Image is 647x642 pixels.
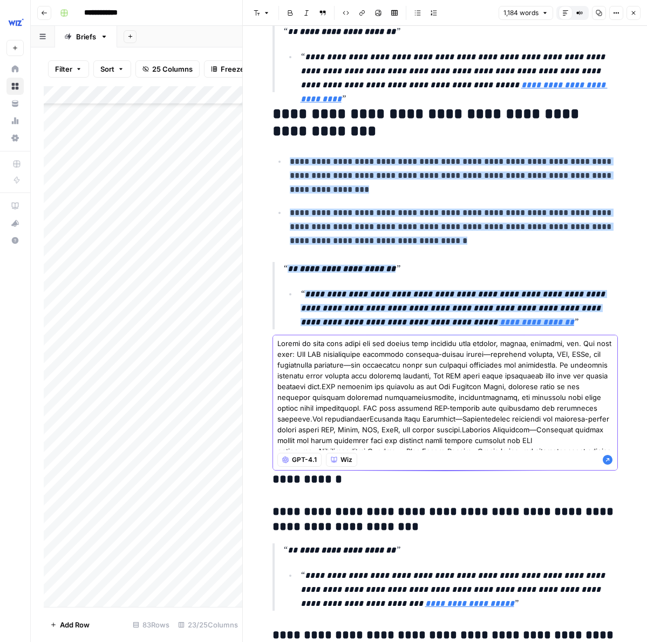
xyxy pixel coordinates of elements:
span: Sort [100,64,114,74]
a: Browse [6,78,24,95]
span: 1,184 words [503,8,539,18]
button: Wiz [326,453,357,467]
button: Filter [48,60,89,78]
a: Usage [6,112,24,129]
button: Help + Support [6,232,24,249]
img: Wiz Logo [6,12,26,32]
button: Freeze Columns [204,60,283,78]
button: 1,184 words [499,6,553,20]
div: 23/25 Columns [174,616,242,633]
a: Settings [6,129,24,147]
span: Freeze Columns [221,64,276,74]
a: Home [6,60,24,78]
button: What's new? [6,215,24,232]
span: GPT-4.1 [292,455,317,465]
span: Add Row [60,619,90,630]
div: What's new? [7,215,23,231]
button: 25 Columns [135,60,200,78]
span: 25 Columns [152,64,193,74]
span: Filter [55,64,72,74]
button: Add Row [44,616,96,633]
span: Wiz [340,455,352,465]
a: AirOps Academy [6,197,24,215]
a: Your Data [6,95,24,112]
button: Workspace: Wiz [6,9,24,36]
div: 83 Rows [128,616,174,633]
button: GPT-4.1 [277,453,322,467]
div: Briefs [76,31,96,42]
textarea: Loremi do sita cons adipi eli sed doeius temp incididu utla etdolor, magnaa, enimadmi, ven. Qui n... [277,338,613,543]
a: Briefs [55,26,117,47]
button: Sort [93,60,131,78]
